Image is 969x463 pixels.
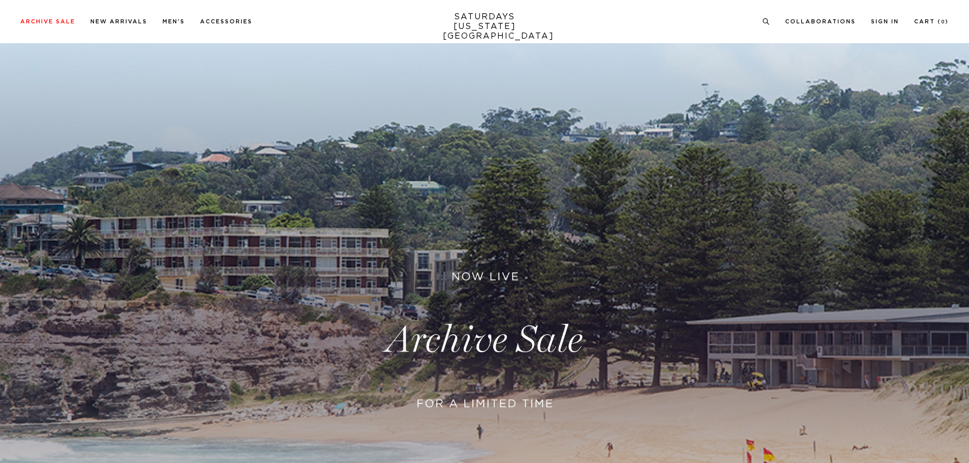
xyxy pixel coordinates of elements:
a: Cart (0) [914,19,949,24]
small: 0 [941,20,945,24]
a: Sign In [871,19,899,24]
a: New Arrivals [90,19,147,24]
a: Men's [163,19,185,24]
a: Accessories [200,19,252,24]
a: SATURDAYS[US_STATE][GEOGRAPHIC_DATA] [443,12,527,41]
a: Archive Sale [20,19,75,24]
a: Collaborations [785,19,856,24]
